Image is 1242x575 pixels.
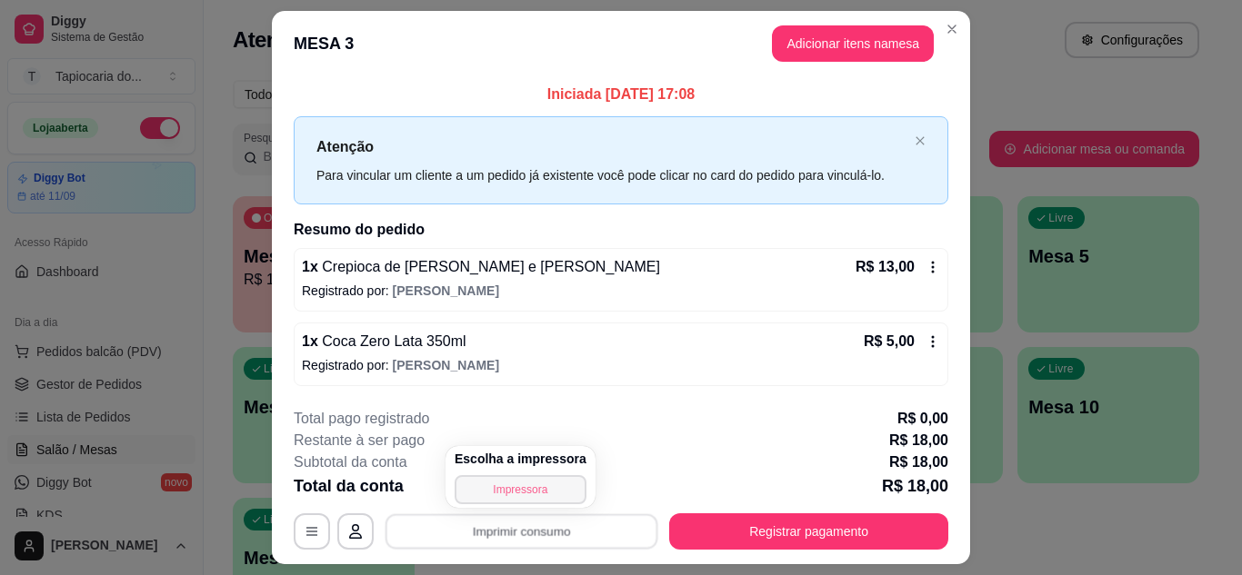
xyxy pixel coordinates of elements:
span: Crepioca de [PERSON_NAME] e [PERSON_NAME] [318,259,660,274]
p: 1 x [302,256,660,278]
p: 1 x [302,331,466,352]
p: Registrado por: [302,282,940,300]
div: Para vincular um cliente a um pedido já existente você pode clicar no card do pedido para vinculá... [316,165,907,185]
p: R$ 18,00 [889,451,948,473]
button: Impressora [455,475,586,504]
button: Close [937,15,967,44]
p: Total pago registrado [294,408,429,430]
p: Iniciada [DATE] 17:08 [294,84,948,105]
button: Registrar pagamento [669,513,948,550]
header: MESA 3 [272,11,970,76]
p: R$ 18,00 [889,430,948,451]
p: Restante à ser pago [294,430,425,451]
span: Coca Zero Lata 350ml [318,333,466,349]
h4: Escolha a impressora [455,450,586,468]
p: Registrado por: [302,356,940,374]
p: Atenção [316,135,907,158]
span: [PERSON_NAME] [393,283,499,298]
p: R$ 13,00 [856,256,915,278]
button: close [915,135,926,147]
h2: Resumo do pedido [294,219,948,241]
button: Imprimir consumo [386,514,658,550]
span: close [915,135,926,146]
p: R$ 18,00 [882,473,948,499]
p: R$ 0,00 [897,408,948,430]
p: R$ 5,00 [864,331,915,352]
button: Adicionar itens namesa [772,25,934,62]
p: Subtotal da conta [294,451,407,473]
p: Total da conta [294,473,404,499]
span: [PERSON_NAME] [393,358,499,372]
